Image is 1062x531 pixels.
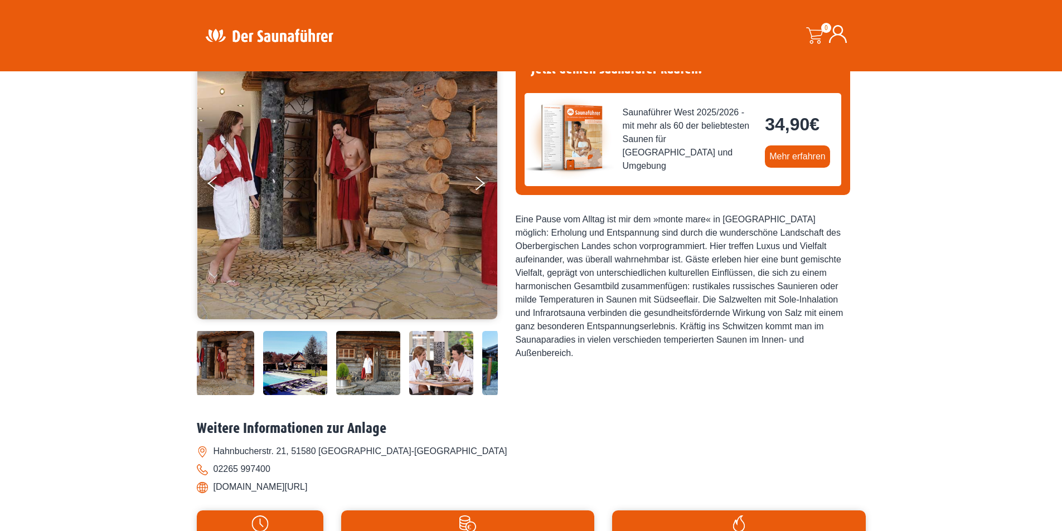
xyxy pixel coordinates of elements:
[197,478,866,496] li: [DOMAIN_NAME][URL]
[208,172,236,199] button: Previous
[809,114,819,134] span: €
[197,442,866,460] li: Hahnbucherstr. 21, 51580 [GEOGRAPHIC_DATA]-[GEOGRAPHIC_DATA]
[821,23,831,33] span: 0
[765,145,830,168] a: Mehr erfahren
[473,172,501,199] button: Next
[525,93,614,182] img: der-saunafuehrer-2025-west.jpg
[197,460,866,478] li: 02265 997400
[623,106,757,173] span: Saunaführer West 2025/2026 - mit mehr als 60 der beliebtesten Saunen für [GEOGRAPHIC_DATA] und Um...
[765,114,819,134] bdi: 34,90
[197,420,866,437] h2: Weitere Informationen zur Anlage
[516,213,850,360] div: Eine Pause vom Alltag ist mir dem »monte mare« in [GEOGRAPHIC_DATA] möglich: Erholung und Entspan...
